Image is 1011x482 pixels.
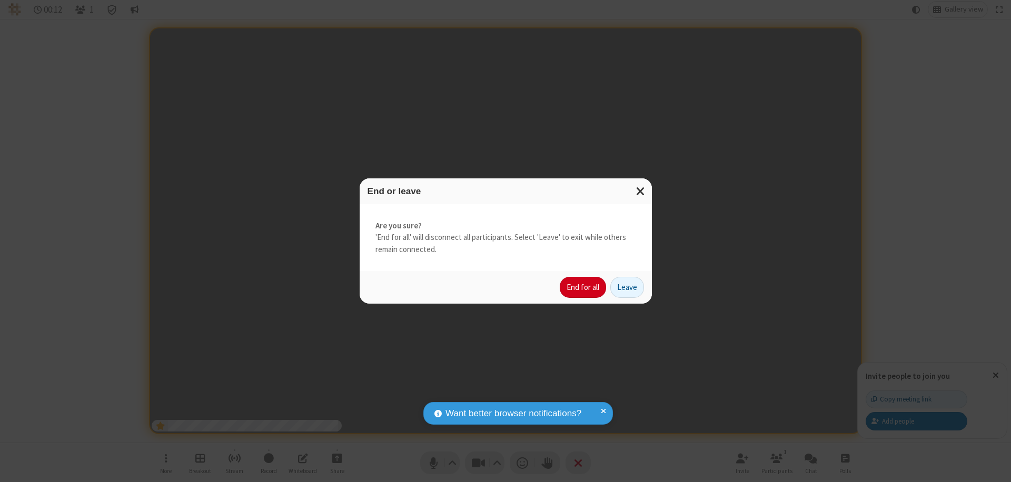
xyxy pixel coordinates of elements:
button: End for all [560,277,606,298]
div: 'End for all' will disconnect all participants. Select 'Leave' to exit while others remain connec... [360,204,652,272]
button: Leave [610,277,644,298]
strong: Are you sure? [375,220,636,232]
h3: End or leave [368,186,644,196]
button: Close modal [630,178,652,204]
span: Want better browser notifications? [445,407,581,420]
